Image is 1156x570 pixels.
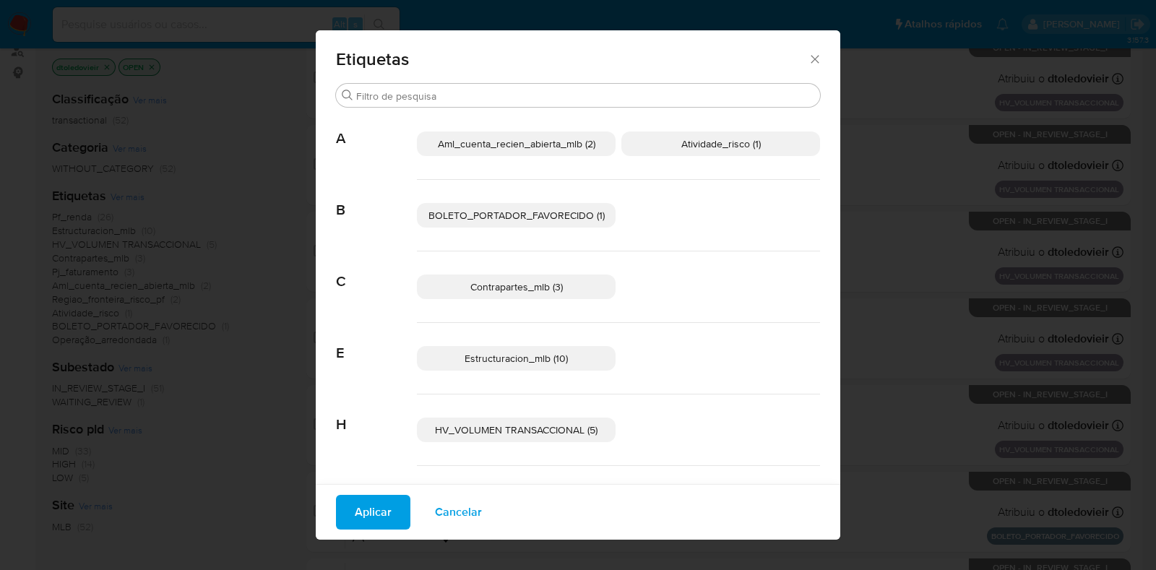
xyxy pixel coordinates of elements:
span: O [336,466,417,505]
div: Contrapartes_mlb (3) [417,275,616,299]
button: Procurar [342,90,353,101]
div: Atividade_risco (1) [621,131,820,156]
div: Estructuracion_mlb (10) [417,346,616,371]
div: Aml_cuenta_recien_abierta_mlb (2) [417,131,616,156]
span: C [336,251,417,290]
button: Aplicar [336,495,410,530]
span: Atividade_risco (1) [681,137,761,151]
span: Cancelar [435,496,482,528]
span: E [336,323,417,362]
span: Aplicar [355,496,392,528]
button: Fechar [808,52,821,65]
span: H [336,394,417,433]
span: B [336,180,417,219]
span: HV_VOLUMEN TRANSACCIONAL (5) [435,423,598,437]
span: Aml_cuenta_recien_abierta_mlb (2) [438,137,595,151]
span: Estructuracion_mlb (10) [465,351,568,366]
input: Filtro de pesquisa [356,90,814,103]
span: A [336,108,417,147]
button: Cancelar [416,495,501,530]
div: HV_VOLUMEN TRANSACCIONAL (5) [417,418,616,442]
span: Etiquetas [336,51,808,68]
div: BOLETO_PORTADOR_FAVORECIDO (1) [417,203,616,228]
span: Contrapartes_mlb (3) [470,280,563,294]
span: BOLETO_PORTADOR_FAVORECIDO (1) [428,208,605,223]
